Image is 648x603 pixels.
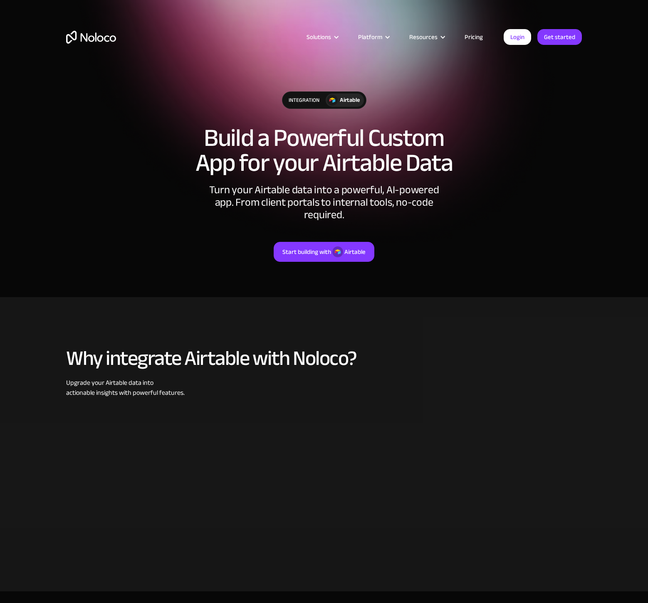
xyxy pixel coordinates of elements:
h1: Build a Powerful Custom App for your Airtable Data [66,126,582,175]
div: Platform [358,32,382,42]
div: Solutions [307,32,331,42]
div: Platform [348,32,399,42]
div: Start building with [282,246,331,257]
a: Pricing [454,32,493,42]
div: Airtable [340,96,360,105]
div: Resources [399,32,454,42]
h2: Why integrate Airtable with Noloco? [66,347,582,369]
a: home [66,31,116,44]
div: integration [282,92,326,108]
a: Login [504,29,531,45]
div: Resources [409,32,438,42]
div: Upgrade your Airtable data into actionable insights with powerful features. [66,378,582,398]
div: Airtable [344,246,366,257]
div: Turn your Airtable data into a powerful, AI-powered app. From client portals to internal tools, n... [199,184,449,221]
div: Solutions [296,32,348,42]
a: Start building withAirtable [274,242,374,262]
a: Get started [537,29,582,45]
